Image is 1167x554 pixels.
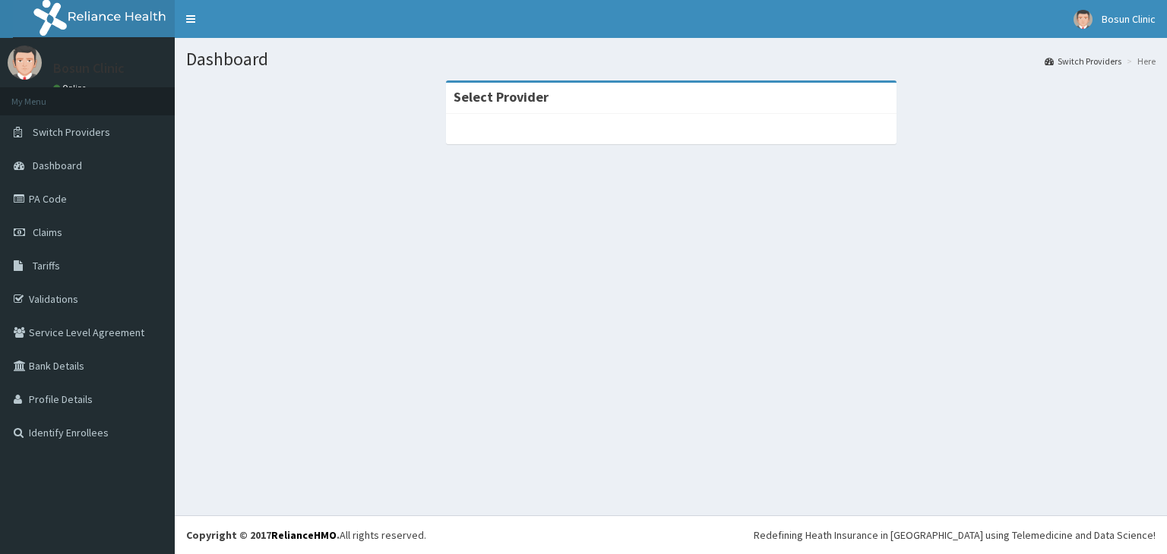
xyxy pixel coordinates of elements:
div: Redefining Heath Insurance in [GEOGRAPHIC_DATA] using Telemedicine and Data Science! [754,527,1156,543]
strong: Select Provider [454,88,549,105]
strong: Copyright © 2017 . [186,528,340,542]
span: Bosun Clinic [1102,12,1156,26]
span: Claims [33,225,62,239]
a: RelianceHMO [271,528,337,542]
li: Here [1123,55,1156,68]
img: User Image [1074,10,1093,29]
img: User Image [8,46,42,80]
span: Tariffs [33,259,60,272]
h1: Dashboard [186,49,1156,69]
span: Dashboard [33,159,82,172]
a: Switch Providers [1045,55,1121,68]
p: Bosun Clinic [53,61,125,75]
span: Switch Providers [33,125,110,139]
footer: All rights reserved. [175,515,1167,554]
a: Online [53,83,90,93]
